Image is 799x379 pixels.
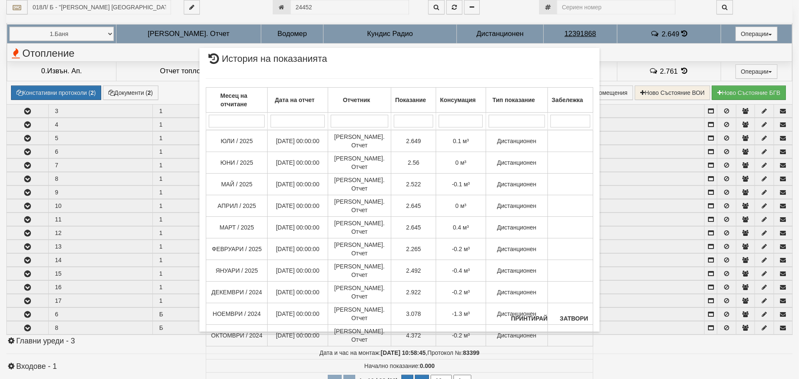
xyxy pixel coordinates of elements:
span: 2.649 [406,138,421,144]
td: Дистанционен [486,130,547,152]
td: Дистанционен [486,152,547,174]
td: [PERSON_NAME]. Отчет [328,325,391,346]
td: АПРИЛ / 2025 [206,195,268,217]
td: [PERSON_NAME]. Отчет [328,303,391,325]
th: Отчетник: No sort applied, activate to apply an ascending sort [328,88,391,113]
span: 4.372 [406,332,421,339]
td: [DATE] 00:00:00 [268,217,328,238]
span: 2.522 [406,181,421,188]
td: Дистанционен [486,282,547,303]
strong: [DATE] 10:58:45 [381,349,426,356]
td: [DATE] 00:00:00 [268,238,328,260]
td: [DATE] 00:00:00 [268,195,328,217]
strong: 0.000 [420,362,435,369]
td: НОЕМВРИ / 2024 [206,303,268,325]
span: Начално показание: [364,362,434,369]
td: [PERSON_NAME]. Отчет [328,282,391,303]
span: 2.492 [406,267,421,274]
td: [DATE] 00:00:00 [268,325,328,346]
span: 2.56 [408,159,419,166]
td: Дистанционен [486,238,547,260]
b: Дата на отчет [275,97,315,103]
td: , [206,346,593,360]
td: [DATE] 00:00:00 [268,260,328,282]
th: Дата на отчет: No sort applied, activate to apply an ascending sort [268,88,328,113]
span: 0 м³ [455,159,466,166]
td: ЮЛИ / 2025 [206,130,268,152]
td: ФЕВРУАРИ / 2025 [206,238,268,260]
span: 0.1 м³ [453,138,469,144]
td: [PERSON_NAME]. Отчет [328,152,391,174]
td: ЯНУАРИ / 2025 [206,260,268,282]
span: -0.2 м³ [452,332,470,339]
span: История на показанията [206,54,327,70]
td: ДЕКЕМВРИ / 2024 [206,282,268,303]
th: Забележка: No sort applied, activate to apply an ascending sort [547,88,593,113]
td: Дистанционен [486,174,547,195]
span: 2.645 [406,202,421,209]
b: Тип показание [492,97,535,103]
th: Месец на отчитане: No sort applied, activate to apply an ascending sort [206,88,268,113]
span: -0.1 м³ [452,181,470,188]
td: ОКТОМВРИ / 2024 [206,325,268,346]
span: -0.4 м³ [452,267,470,274]
span: -0.2 м³ [452,246,470,252]
b: Показание [395,97,426,103]
td: [PERSON_NAME]. Отчет [328,238,391,260]
td: [DATE] 00:00:00 [268,174,328,195]
span: -0.2 м³ [452,289,470,296]
td: [PERSON_NAME]. Отчет [328,174,391,195]
span: 0 м³ [455,202,466,209]
td: МАЙ / 2025 [206,174,268,195]
th: Консумация: No sort applied, activate to apply an ascending sort [436,88,486,113]
td: Дистанционен [486,260,547,282]
b: Консумация [440,97,476,103]
span: 3.078 [406,310,421,317]
td: [PERSON_NAME]. Отчет [328,195,391,217]
td: ЮНИ / 2025 [206,152,268,174]
td: Дистанционен [486,303,547,325]
b: Месец на отчитане [220,92,247,108]
span: Протокол №: [427,349,479,356]
td: [DATE] 00:00:00 [268,130,328,152]
td: [DATE] 00:00:00 [268,152,328,174]
span: 2.922 [406,289,421,296]
td: Дистанционен [486,325,547,346]
span: -1.3 м³ [452,310,470,317]
td: Дистанционен [486,217,547,238]
td: [DATE] 00:00:00 [268,303,328,325]
span: 0.4 м³ [453,224,469,231]
span: 2.265 [406,246,421,252]
b: Отчетник [343,97,370,103]
td: Дистанционен [486,195,547,217]
b: Забележка [552,97,583,103]
td: [PERSON_NAME]. Отчет [328,260,391,282]
th: Показание: No sort applied, activate to apply an ascending sort [391,88,436,113]
td: [DATE] 00:00:00 [268,282,328,303]
td: МАРТ / 2025 [206,217,268,238]
span: 2.645 [406,224,421,231]
td: [PERSON_NAME]. Отчет [328,130,391,152]
td: [PERSON_NAME]. Отчет [328,217,391,238]
span: Дата и час на монтаж: [320,349,426,356]
strong: 83399 [463,349,479,356]
th: Тип показание: No sort applied, activate to apply an ascending sort [486,88,547,113]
